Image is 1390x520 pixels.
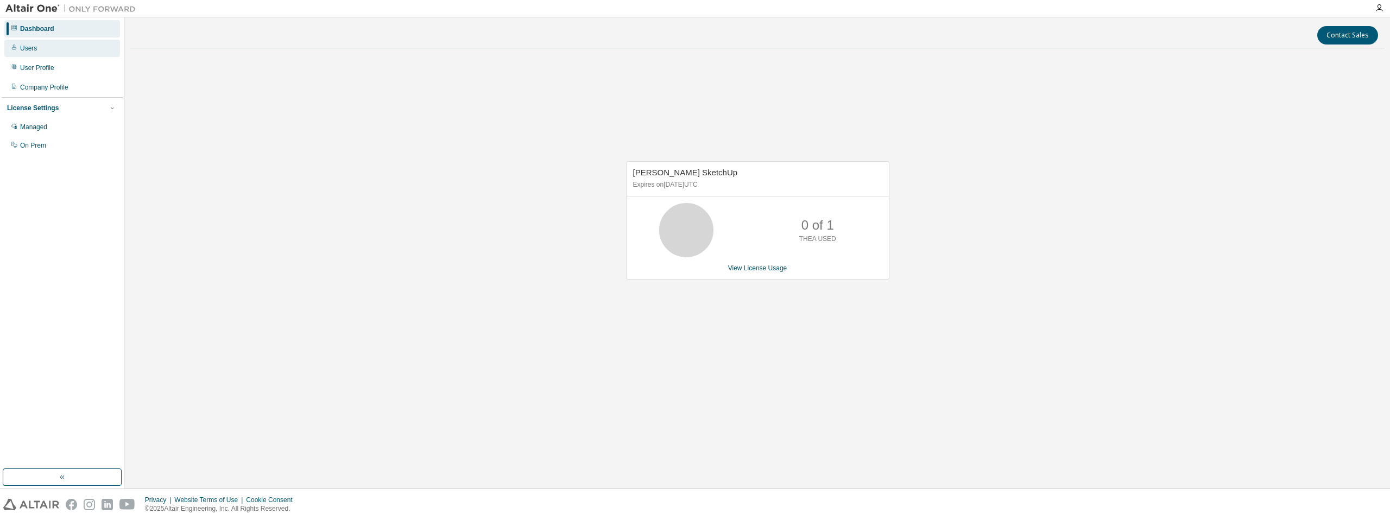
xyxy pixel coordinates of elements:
[1317,26,1378,45] button: Contact Sales
[20,64,54,72] div: User Profile
[102,499,113,510] img: linkedin.svg
[145,504,299,513] p: © 2025 Altair Engineering, Inc. All Rights Reserved.
[119,499,135,510] img: youtube.svg
[20,83,68,92] div: Company Profile
[3,499,59,510] img: altair_logo.svg
[246,496,299,504] div: Cookie Consent
[145,496,174,504] div: Privacy
[20,24,54,33] div: Dashboard
[633,180,880,189] p: Expires on [DATE] UTC
[20,141,46,150] div: On Prem
[801,216,834,234] p: 0 of 1
[5,3,141,14] img: Altair One
[7,104,59,112] div: License Settings
[728,264,787,272] a: View License Usage
[20,44,37,53] div: Users
[174,496,246,504] div: Website Terms of Use
[799,234,836,244] p: THEA USED
[66,499,77,510] img: facebook.svg
[633,168,738,177] span: [PERSON_NAME] SketchUp
[20,123,47,131] div: Managed
[84,499,95,510] img: instagram.svg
